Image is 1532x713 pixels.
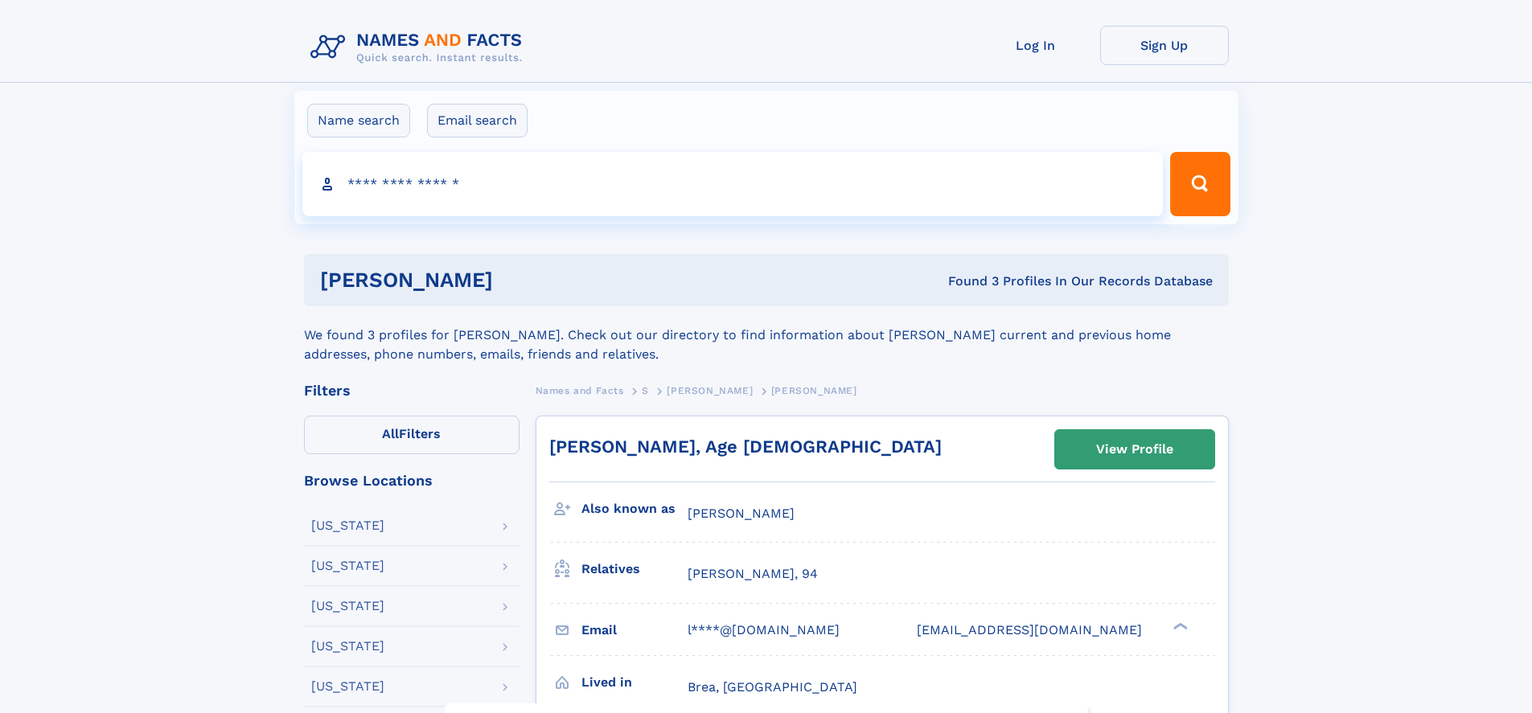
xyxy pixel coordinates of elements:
[688,565,818,583] a: [PERSON_NAME], 94
[304,306,1229,364] div: We found 3 profiles for [PERSON_NAME]. Check out our directory to find information about [PERSON_...
[721,272,1213,290] div: Found 3 Profiles In Our Records Database
[307,104,410,137] label: Name search
[311,640,384,653] div: [US_STATE]
[771,385,857,396] span: [PERSON_NAME]
[971,26,1100,65] a: Log In
[311,600,384,613] div: [US_STATE]
[549,436,942,457] a: [PERSON_NAME], Age [DEMOGRAPHIC_DATA]
[311,680,384,693] div: [US_STATE]
[311,519,384,532] div: [US_STATE]
[304,26,536,69] img: Logo Names and Facts
[382,426,399,441] span: All
[302,152,1164,216] input: search input
[667,385,753,396] span: [PERSON_NAME]
[1100,26,1229,65] a: Sign Up
[1096,431,1173,468] div: View Profile
[642,380,649,400] a: S
[581,555,688,583] h3: Relatives
[1055,430,1214,469] a: View Profile
[1170,152,1230,216] button: Search Button
[304,473,520,488] div: Browse Locations
[581,495,688,522] h3: Also known as
[304,383,520,398] div: Filters
[667,380,753,400] a: [PERSON_NAME]
[536,380,624,400] a: Names and Facts
[581,669,688,696] h3: Lived in
[917,622,1142,637] span: [EMAIL_ADDRESS][DOMAIN_NAME]
[320,270,721,290] h1: [PERSON_NAME]
[581,617,688,644] h3: Email
[642,385,649,396] span: S
[304,416,520,454] label: Filters
[688,679,857,695] span: Brea, [GEOGRAPHIC_DATA]
[688,506,795,521] span: [PERSON_NAME]
[311,559,384,572] div: [US_STATE]
[1169,621,1189,631] div: ❯
[427,104,528,137] label: Email search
